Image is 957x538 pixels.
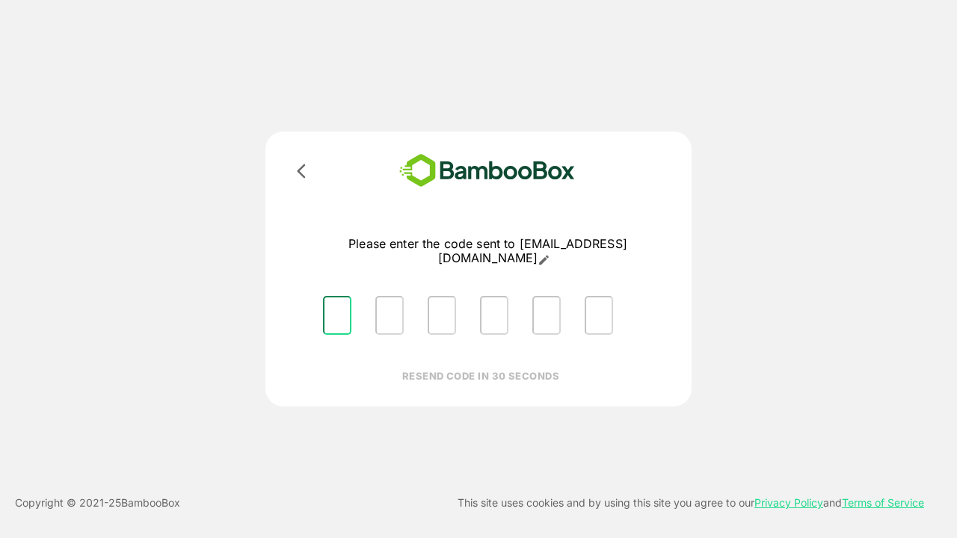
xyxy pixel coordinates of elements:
p: Please enter the code sent to [EMAIL_ADDRESS][DOMAIN_NAME] [311,237,665,266]
a: Privacy Policy [754,496,823,509]
input: Please enter OTP character 1 [323,296,351,335]
input: Please enter OTP character 6 [585,296,613,335]
input: Please enter OTP character 2 [375,296,404,335]
a: Terms of Service [842,496,924,509]
input: Please enter OTP character 4 [480,296,508,335]
p: This site uses cookies and by using this site you agree to our and [458,494,924,512]
input: Please enter OTP character 3 [428,296,456,335]
p: Copyright © 2021- 25 BambooBox [15,494,180,512]
input: Please enter OTP character 5 [532,296,561,335]
img: bamboobox [378,149,597,192]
